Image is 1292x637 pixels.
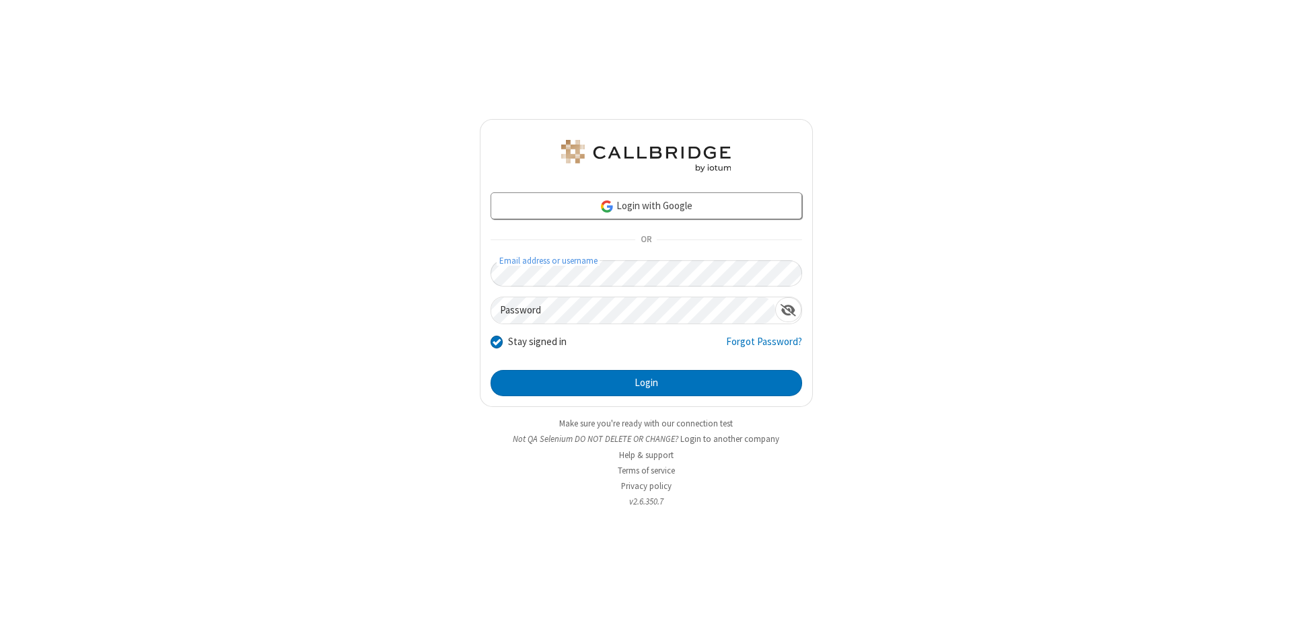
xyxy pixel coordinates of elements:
input: Password [491,297,775,324]
a: Make sure you're ready with our connection test [559,418,733,429]
span: OR [635,231,657,250]
label: Stay signed in [508,334,567,350]
a: Help & support [619,449,674,461]
a: Privacy policy [621,480,672,492]
a: Login with Google [491,192,802,219]
div: Show password [775,297,801,322]
iframe: Chat [1258,602,1282,628]
img: QA Selenium DO NOT DELETE OR CHANGE [559,140,733,172]
li: Not QA Selenium DO NOT DELETE OR CHANGE? [480,433,813,445]
li: v2.6.350.7 [480,495,813,508]
img: google-icon.png [600,199,614,214]
a: Terms of service [618,465,675,476]
button: Login [491,370,802,397]
input: Email address or username [491,260,802,287]
button: Login to another company [680,433,779,445]
a: Forgot Password? [726,334,802,360]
